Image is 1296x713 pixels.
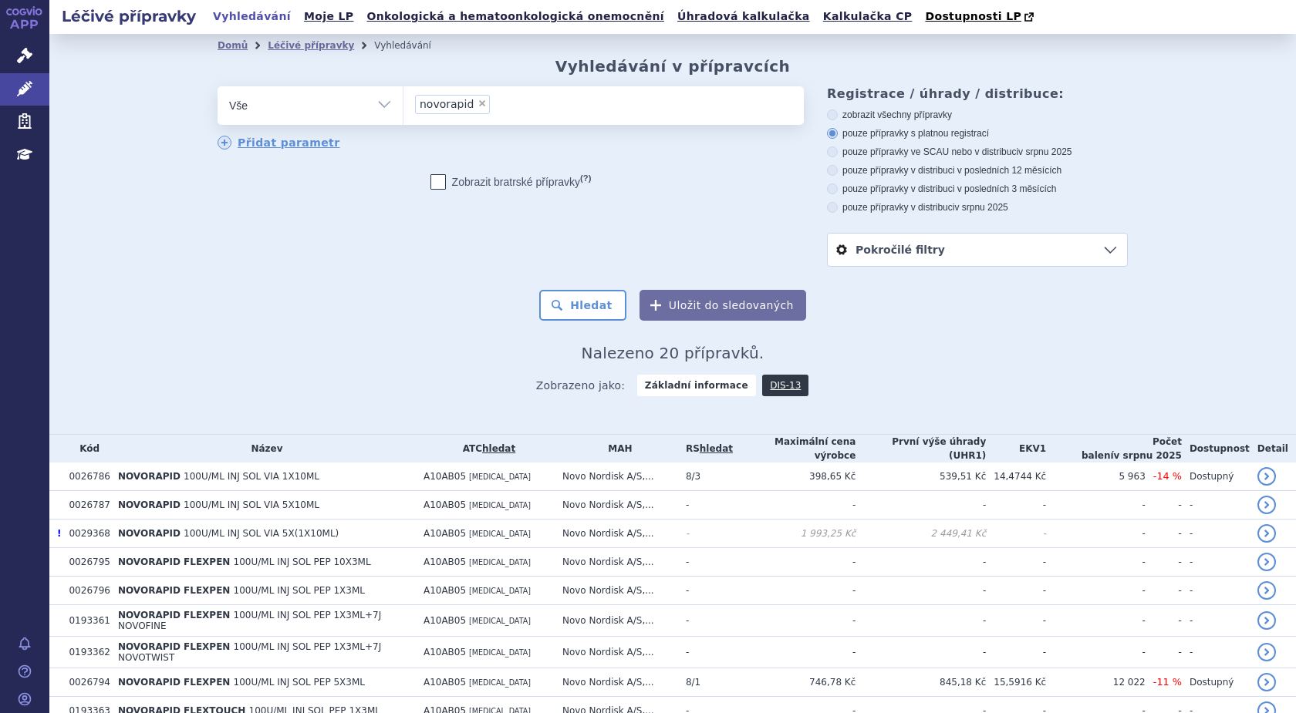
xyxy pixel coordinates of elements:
a: hledat [482,443,515,454]
span: 100U/ML INJ SOL VIA 1X10ML [184,471,319,482]
a: detail [1257,496,1276,514]
button: Uložit do sledovaných [640,290,806,321]
span: [MEDICAL_DATA] [469,558,531,567]
td: Novo Nordisk A/S,... [555,491,678,520]
a: Moje LP [299,6,358,27]
td: 15,5916 Kč [986,668,1046,697]
td: - [1146,605,1182,637]
span: NOVORAPID FLEXPEN [118,610,230,621]
input: novorapid [494,94,503,113]
td: - [733,577,856,605]
th: Název [110,435,416,462]
strong: Základní informace [637,375,756,396]
a: Dostupnosti LP [920,6,1041,28]
a: Domů [218,40,248,51]
li: Vyhledávání [374,34,451,57]
span: Zobrazeno jako: [536,375,626,396]
td: - [856,637,986,668]
label: zobrazit všechny přípravky [827,109,1128,121]
td: - [986,637,1046,668]
span: 100U/ML INJ SOL PEP 1X3ML [234,585,365,596]
td: Novo Nordisk A/S,... [555,668,678,697]
td: - [986,548,1046,577]
td: - [1182,548,1250,577]
span: [MEDICAL_DATA] [469,648,531,657]
td: Novo Nordisk A/S,... [555,520,678,548]
span: Poslední data tohoto produktu jsou ze SCAU platného k 01.04.2025. [57,528,61,539]
a: Léčivé přípravky [268,40,354,51]
span: A10AB05 [424,677,466,688]
td: Novo Nordisk A/S,... [555,462,678,491]
td: 0026794 [61,668,110,697]
span: A10AB05 [424,647,466,658]
th: ATC [416,435,555,462]
th: Detail [1250,435,1296,462]
td: 0026786 [61,462,110,491]
span: 8/3 [686,471,700,482]
span: v srpnu 2025 [1018,146,1072,157]
td: - [733,637,856,668]
a: detail [1257,467,1276,486]
span: NOVORAPID FLEXPEN [118,585,230,596]
td: Novo Nordisk A/S,... [555,577,678,605]
td: 539,51 Kč [856,462,986,491]
td: - [1182,520,1250,548]
td: - [856,605,986,637]
td: - [856,548,986,577]
td: 0193361 [61,605,110,637]
a: Onkologická a hematoonkologická onemocnění [362,6,669,27]
td: 12 022 [1046,668,1146,697]
td: - [678,577,733,605]
td: - [1046,577,1146,605]
td: - [733,491,856,520]
a: Pokročilé filtry [828,234,1127,266]
a: detail [1257,524,1276,543]
td: - [1182,637,1250,668]
td: 746,78 Kč [733,668,856,697]
td: - [1046,637,1146,668]
h2: Vyhledávání v přípravcích [555,57,791,76]
td: - [986,491,1046,520]
td: 0029368 [61,520,110,548]
span: 100U/ML INJ SOL VIA 5X(1X10ML) [184,528,339,539]
span: NOVORAPID [118,528,181,539]
span: -11 % [1153,676,1182,688]
td: Dostupný [1182,462,1250,491]
td: - [986,577,1046,605]
td: - [1146,491,1182,520]
a: detail [1257,611,1276,630]
a: DIS-13 [762,375,808,396]
td: - [678,548,733,577]
td: - [856,577,986,605]
h2: Léčivé přípravky [49,5,208,27]
label: pouze přípravky ve SCAU nebo v distribuci [827,146,1128,158]
a: hledat [700,443,733,454]
td: 1 993,25 Kč [733,520,856,548]
span: 100U/ML INJ SOL PEP 10X3ML [234,557,371,567]
span: v srpnu 2025 [1114,450,1182,461]
a: Kalkulačka CP [818,6,917,27]
button: Hledat [539,290,626,321]
a: Vyhledávání [208,6,295,27]
th: MAH [555,435,678,462]
td: - [856,491,986,520]
span: v srpnu 2025 [954,202,1007,213]
abbr: (?) [580,173,591,183]
th: EKV1 [986,435,1046,462]
span: [MEDICAL_DATA] [469,617,531,625]
span: × [478,99,487,108]
td: 398,65 Kč [733,462,856,491]
td: 14,4744 Kč [986,462,1046,491]
span: [MEDICAL_DATA] [469,501,531,510]
td: 5 963 [1046,462,1146,491]
span: A10AB05 [424,528,466,539]
span: A10AB05 [424,499,466,510]
td: - [678,520,733,548]
td: Novo Nordisk A/S,... [555,605,678,637]
td: 2 449,41 Kč [856,520,986,548]
a: detail [1257,643,1276,661]
span: 100U/ML INJ SOL PEP 1X3ML+7J NOVOTWIST [118,641,381,663]
span: 100U/ML INJ SOL VIA 5X10ML [184,499,319,510]
span: A10AB05 [424,585,466,596]
td: - [678,491,733,520]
